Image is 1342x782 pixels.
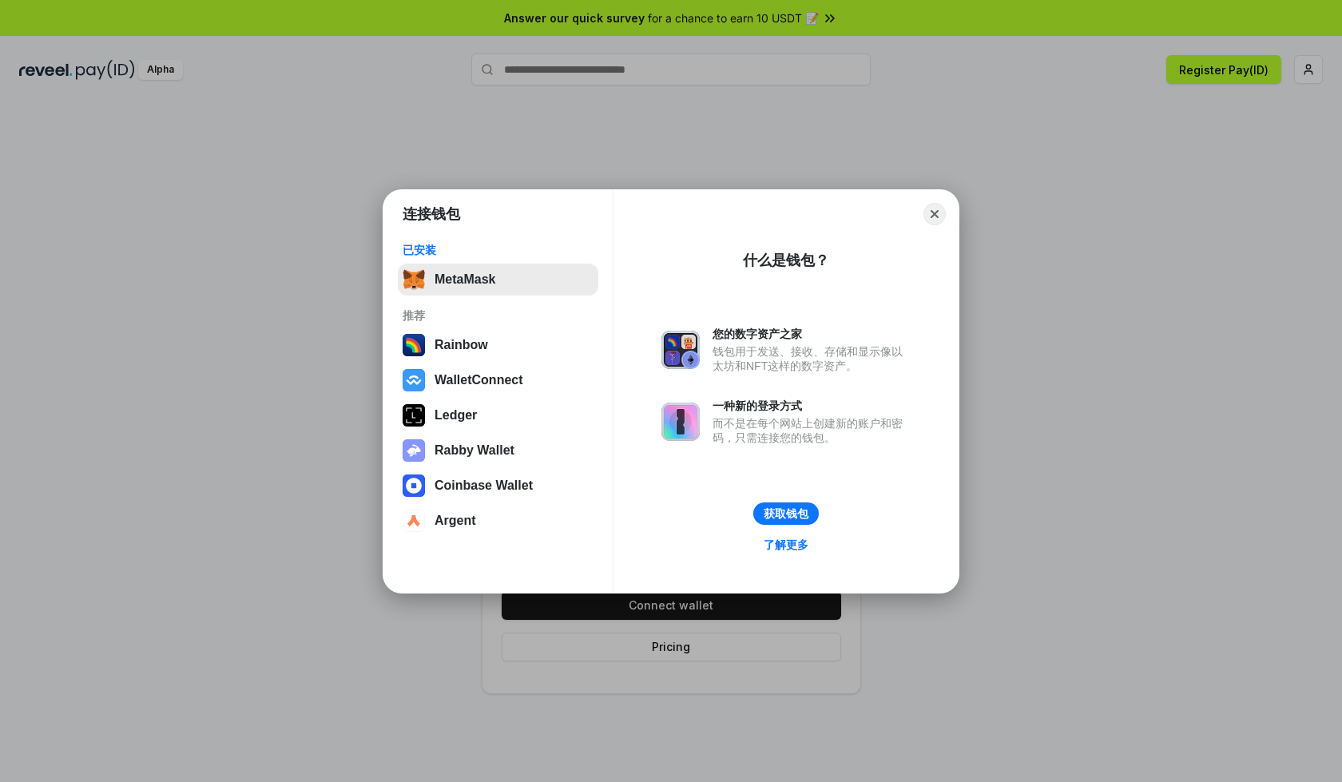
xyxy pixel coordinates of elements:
[435,272,495,287] div: MetaMask
[398,505,598,537] button: Argent
[435,338,488,352] div: Rainbow
[713,344,911,373] div: 钱包用于发送、接收、存储和显示像以太坊和NFT这样的数字资产。
[403,243,594,257] div: 已安装
[403,334,425,356] img: svg+xml,%3Csvg%20width%3D%22120%22%20height%3D%22120%22%20viewBox%3D%220%200%20120%20120%22%20fil...
[743,251,829,270] div: 什么是钱包？
[435,443,514,458] div: Rabby Wallet
[435,373,523,387] div: WalletConnect
[713,416,911,445] div: 而不是在每个网站上创建新的账户和密码，只需连接您的钱包。
[398,329,598,361] button: Rainbow
[435,408,477,423] div: Ledger
[764,506,808,521] div: 获取钱包
[754,534,818,555] a: 了解更多
[713,399,911,413] div: 一种新的登录方式
[398,264,598,296] button: MetaMask
[403,439,425,462] img: svg+xml,%3Csvg%20xmlns%3D%22http%3A%2F%2Fwww.w3.org%2F2000%2Fsvg%22%20fill%3D%22none%22%20viewBox...
[398,435,598,466] button: Rabby Wallet
[435,514,476,528] div: Argent
[403,369,425,391] img: svg+xml,%3Csvg%20width%3D%2228%22%20height%3D%2228%22%20viewBox%3D%220%200%2028%2028%22%20fill%3D...
[398,399,598,431] button: Ledger
[435,478,533,493] div: Coinbase Wallet
[661,403,700,441] img: svg+xml,%3Csvg%20xmlns%3D%22http%3A%2F%2Fwww.w3.org%2F2000%2Fsvg%22%20fill%3D%22none%22%20viewBox...
[403,308,594,323] div: 推荐
[398,470,598,502] button: Coinbase Wallet
[753,502,819,525] button: 获取钱包
[403,510,425,532] img: svg+xml,%3Csvg%20width%3D%2228%22%20height%3D%2228%22%20viewBox%3D%220%200%2028%2028%22%20fill%3D...
[923,203,946,225] button: Close
[764,538,808,552] div: 了解更多
[661,331,700,369] img: svg+xml,%3Csvg%20xmlns%3D%22http%3A%2F%2Fwww.w3.org%2F2000%2Fsvg%22%20fill%3D%22none%22%20viewBox...
[403,204,460,224] h1: 连接钱包
[403,404,425,427] img: svg+xml,%3Csvg%20xmlns%3D%22http%3A%2F%2Fwww.w3.org%2F2000%2Fsvg%22%20width%3D%2228%22%20height%3...
[403,474,425,497] img: svg+xml,%3Csvg%20width%3D%2228%22%20height%3D%2228%22%20viewBox%3D%220%200%2028%2028%22%20fill%3D...
[713,327,911,341] div: 您的数字资产之家
[403,268,425,291] img: svg+xml,%3Csvg%20fill%3D%22none%22%20height%3D%2233%22%20viewBox%3D%220%200%2035%2033%22%20width%...
[398,364,598,396] button: WalletConnect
